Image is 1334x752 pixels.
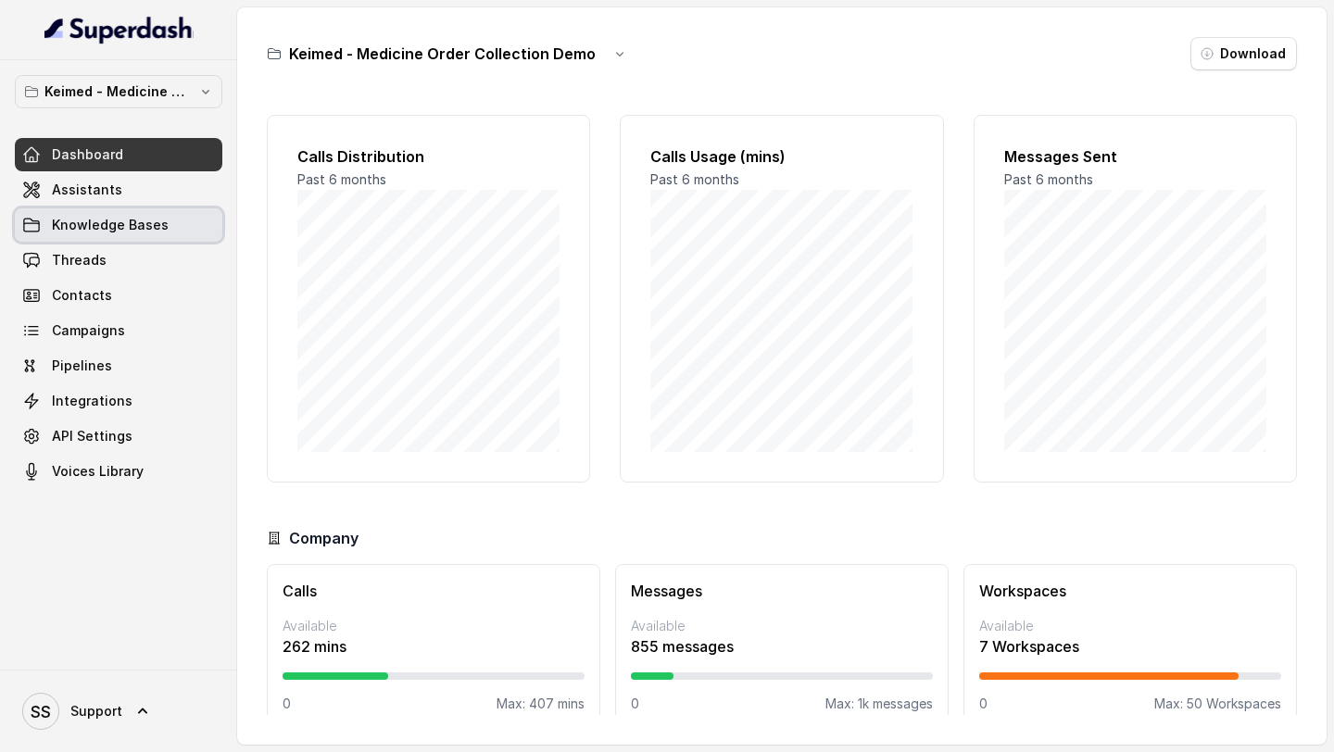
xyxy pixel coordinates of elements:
[979,580,1281,602] h3: Workspaces
[1154,695,1281,713] p: Max: 50 Workspaces
[15,685,222,737] a: Support
[631,580,933,602] h3: Messages
[15,314,222,347] a: Campaigns
[15,75,222,108] button: Keimed - Medicine Order Collection Demo
[52,357,112,375] span: Pipelines
[297,171,386,187] span: Past 6 months
[283,635,585,658] p: 262 mins
[15,208,222,242] a: Knowledge Bases
[289,43,596,65] h3: Keimed - Medicine Order Collection Demo
[15,455,222,488] a: Voices Library
[52,216,169,234] span: Knowledge Bases
[15,279,222,312] a: Contacts
[283,580,585,602] h3: Calls
[15,138,222,171] a: Dashboard
[825,695,933,713] p: Max: 1k messages
[979,695,988,713] p: 0
[289,527,359,549] h3: Company
[52,251,107,269] span: Threads
[979,617,1281,635] p: Available
[52,145,123,164] span: Dashboard
[70,702,122,721] span: Support
[631,635,933,658] p: 855 messages
[52,392,132,410] span: Integrations
[15,384,222,418] a: Integrations
[15,349,222,382] a: Pipelines
[650,145,912,168] h2: Calls Usage (mins)
[44,15,194,44] img: light.svg
[979,635,1281,658] p: 7 Workspaces
[31,702,51,721] text: SS
[497,695,585,713] p: Max: 407 mins
[631,695,639,713] p: 0
[1190,37,1297,70] button: Download
[283,617,585,635] p: Available
[1004,171,1093,187] span: Past 6 months
[15,173,222,207] a: Assistants
[15,244,222,277] a: Threads
[297,145,560,168] h2: Calls Distribution
[15,420,222,453] a: API Settings
[44,81,193,103] p: Keimed - Medicine Order Collection Demo
[650,171,739,187] span: Past 6 months
[283,695,291,713] p: 0
[631,617,933,635] p: Available
[52,286,112,305] span: Contacts
[1004,145,1266,168] h2: Messages Sent
[52,181,122,199] span: Assistants
[52,427,132,445] span: API Settings
[52,321,125,340] span: Campaigns
[52,462,144,481] span: Voices Library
